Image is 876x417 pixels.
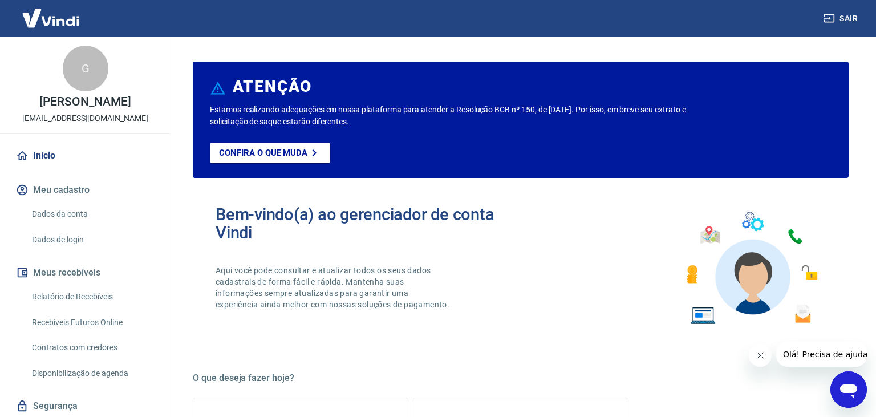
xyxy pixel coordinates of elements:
iframe: Fechar mensagem [749,344,772,367]
a: Dados da conta [27,203,157,226]
p: [EMAIL_ADDRESS][DOMAIN_NAME] [22,112,148,124]
h6: ATENÇÃO [233,81,312,92]
button: Meus recebíveis [14,260,157,285]
a: Disponibilização de agenda [27,362,157,385]
span: Olá! Precisa de ajuda? [7,8,96,17]
a: Confira o que muda [210,143,330,163]
p: Aqui você pode consultar e atualizar todos os seus dados cadastrais de forma fácil e rápida. Mant... [216,265,452,310]
a: Recebíveis Futuros Online [27,311,157,334]
a: Relatório de Recebíveis [27,285,157,309]
iframe: Mensagem da empresa [776,342,867,367]
p: Confira o que muda [219,148,307,158]
h2: Bem-vindo(a) ao gerenciador de conta Vindi [216,205,521,242]
iframe: Botão para abrir a janela de mensagens [830,371,867,408]
a: Contratos com credores [27,336,157,359]
a: Dados de login [27,228,157,252]
button: Sair [821,8,862,29]
button: Meu cadastro [14,177,157,203]
p: Estamos realizando adequações em nossa plataforma para atender a Resolução BCB nº 150, de [DATE].... [210,104,707,128]
p: [PERSON_NAME] [39,96,131,108]
img: Vindi [14,1,88,35]
a: Início [14,143,157,168]
h5: O que deseja fazer hoje? [193,373,849,384]
img: Imagem de um avatar masculino com diversos icones exemplificando as funcionalidades do gerenciado... [676,205,826,331]
div: G [63,46,108,91]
